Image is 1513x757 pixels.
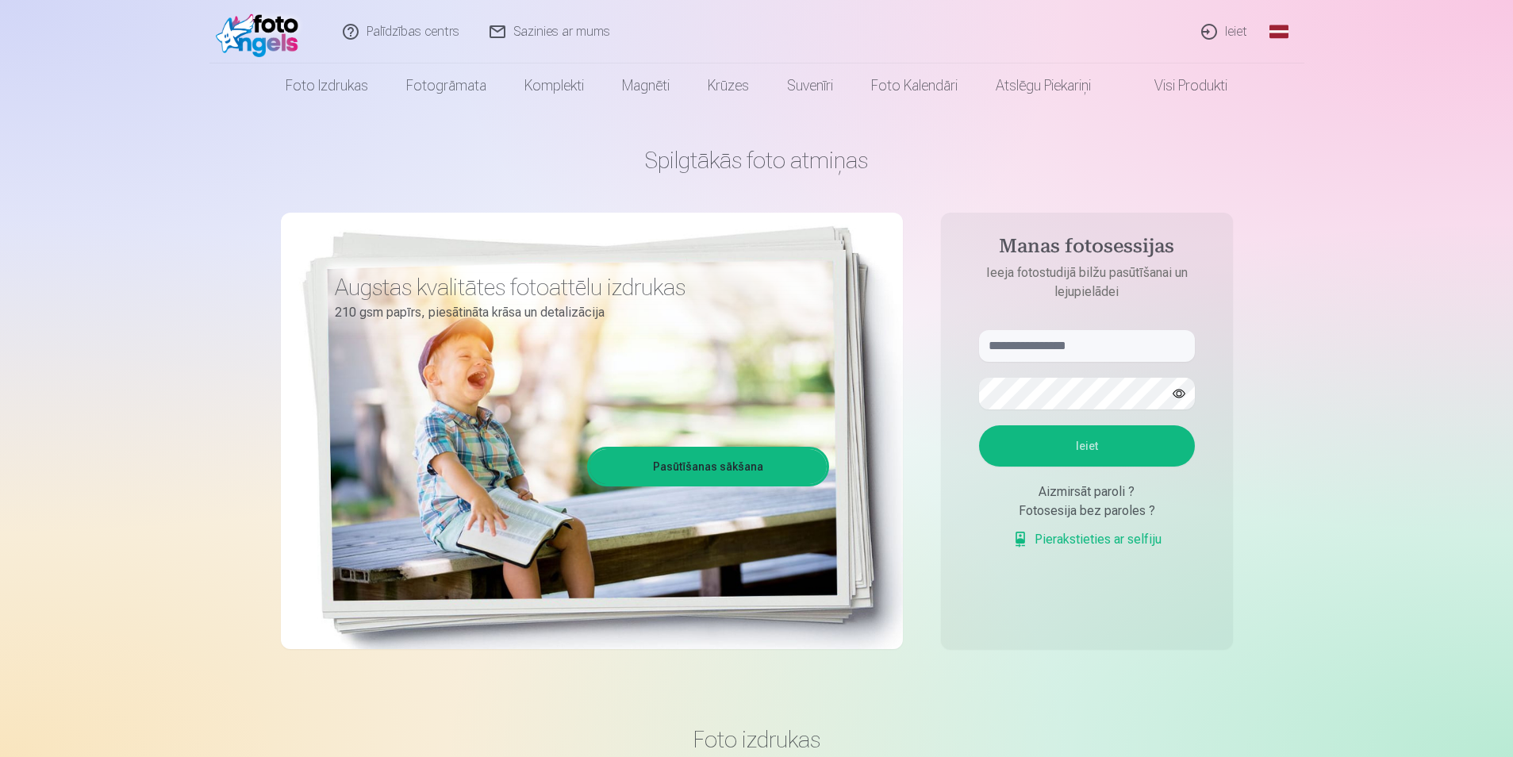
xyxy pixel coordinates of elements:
h3: Augstas kvalitātes fotoattēlu izdrukas [335,273,817,302]
a: Foto kalendāri [852,63,977,108]
a: Krūzes [689,63,768,108]
a: Suvenīri [768,63,852,108]
a: Komplekti [505,63,603,108]
a: Pasūtīšanas sākšana [589,449,827,484]
img: /fa1 [216,6,307,57]
h4: Manas fotosessijas [963,235,1211,263]
button: Ieiet [979,425,1195,467]
a: Foto izdrukas [267,63,387,108]
h1: Spilgtākās foto atmiņas [281,146,1233,175]
a: Visi produkti [1110,63,1246,108]
a: Atslēgu piekariņi [977,63,1110,108]
div: Fotosesija bez paroles ? [979,501,1195,521]
a: Pierakstieties ar selfiju [1012,530,1162,549]
p: Ieeja fotostudijā bilžu pasūtīšanai un lejupielādei [963,263,1211,302]
p: 210 gsm papīrs, piesātināta krāsa un detalizācija [335,302,817,324]
div: Aizmirsāt paroli ? [979,482,1195,501]
h3: Foto izdrukas [294,725,1220,754]
a: Fotogrāmata [387,63,505,108]
a: Magnēti [603,63,689,108]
